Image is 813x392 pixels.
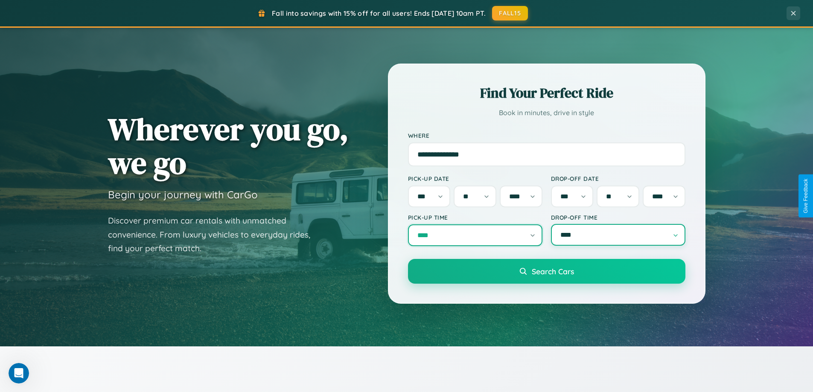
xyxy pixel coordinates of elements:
label: Drop-off Time [551,214,685,221]
h3: Begin your journey with CarGo [108,188,258,201]
label: Where [408,132,685,139]
iframe: Intercom live chat [9,363,29,383]
label: Pick-up Time [408,214,542,221]
span: Search Cars [532,267,574,276]
label: Drop-off Date [551,175,685,182]
h1: Wherever you go, we go [108,112,349,180]
button: FALL15 [492,6,528,20]
p: Discover premium car rentals with unmatched convenience. From luxury vehicles to everyday rides, ... [108,214,321,256]
div: Give Feedback [803,179,809,213]
button: Search Cars [408,259,685,284]
label: Pick-up Date [408,175,542,182]
p: Book in minutes, drive in style [408,107,685,119]
h2: Find Your Perfect Ride [408,84,685,102]
span: Fall into savings with 15% off for all users! Ends [DATE] 10am PT. [272,9,486,17]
